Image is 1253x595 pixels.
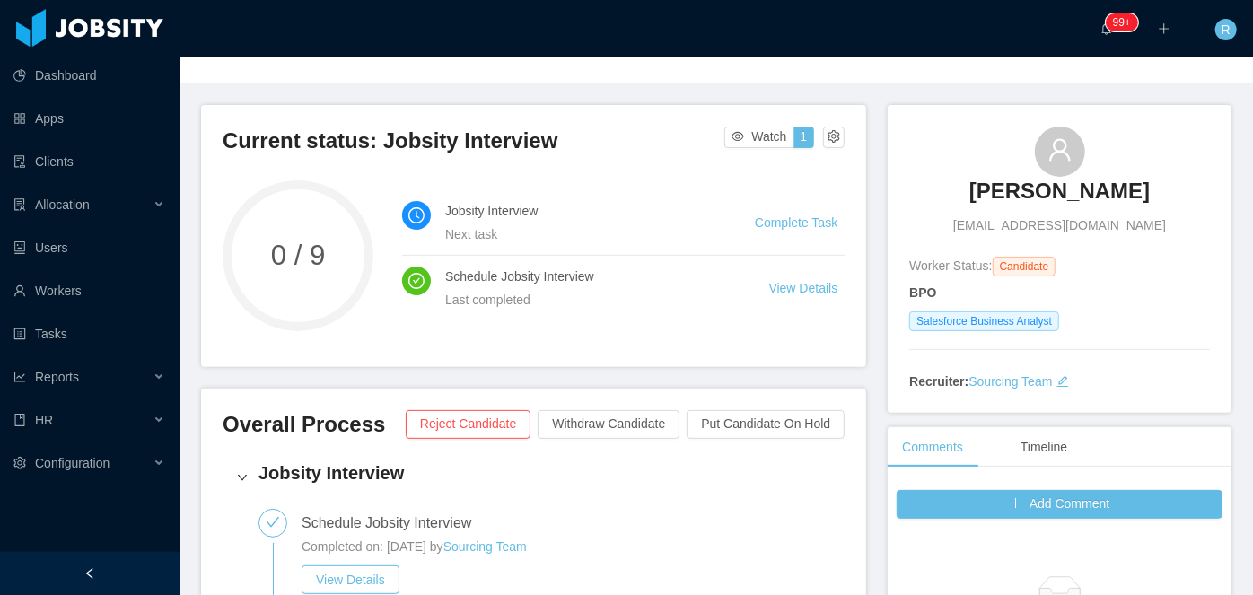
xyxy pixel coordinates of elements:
a: Complete Task [755,215,837,230]
span: HR [35,413,53,427]
button: Withdraw Candidate [538,410,679,439]
i: icon: setting [13,457,26,469]
a: Sourcing Team [443,539,527,554]
i: icon: line-chart [13,371,26,383]
a: View Details [302,573,399,587]
a: icon: pie-chartDashboard [13,57,165,93]
i: icon: user [1047,137,1073,162]
a: icon: robotUsers [13,230,165,266]
div: Schedule Jobsity Interview [302,509,486,538]
div: Last completed [445,290,726,310]
h3: Overall Process [223,410,406,439]
a: View Details [769,281,838,295]
div: Comments [888,427,977,468]
a: icon: auditClients [13,144,165,179]
a: [PERSON_NAME] [969,177,1150,216]
i: icon: check-circle [408,273,425,289]
a: icon: appstoreApps [13,101,165,136]
h3: Current status: Jobsity Interview [223,127,724,155]
a: icon: profileTasks [13,316,165,352]
i: icon: solution [13,198,26,211]
span: 0 / 9 [223,241,373,269]
span: [EMAIL_ADDRESS][DOMAIN_NAME] [953,216,1166,235]
span: Worker Status: [909,258,992,273]
button: Put Candidate On Hold [687,410,845,439]
strong: Recruiter: [909,374,968,389]
i: icon: check [266,515,280,529]
h3: [PERSON_NAME] [969,177,1150,206]
i: icon: plus [1158,22,1170,35]
span: Configuration [35,456,110,470]
button: Reject Candidate [406,410,530,439]
button: icon: eyeWatch [724,127,793,148]
span: Reports [35,370,79,384]
strong: BPO [909,285,936,300]
button: View Details [302,565,399,594]
div: Next task [445,224,712,244]
span: Salesforce Business Analyst [909,311,1059,331]
i: icon: book [13,414,26,426]
h4: Jobsity Interview [445,201,712,221]
div: icon: rightJobsity Interview [223,450,845,505]
sup: 259 [1106,13,1138,31]
h4: Jobsity Interview [258,460,830,486]
div: Timeline [1006,427,1082,468]
i: icon: edit [1056,375,1069,388]
i: icon: clock-circle [408,207,425,223]
span: Candidate [993,257,1056,276]
i: icon: bell [1100,22,1113,35]
a: icon: userWorkers [13,273,165,309]
span: R [1222,19,1231,40]
button: 1 [793,127,815,148]
button: icon: plusAdd Comment [897,490,1222,519]
span: Completed on: [DATE] by [302,539,443,554]
i: icon: right [237,472,248,483]
button: icon: setting [823,127,845,148]
h4: Schedule Jobsity Interview [445,267,726,286]
a: Sourcing Team [968,374,1052,389]
span: Allocation [35,197,90,212]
